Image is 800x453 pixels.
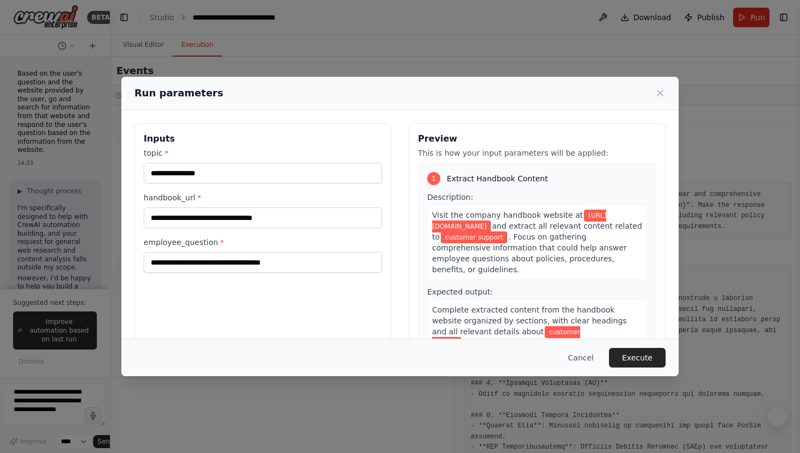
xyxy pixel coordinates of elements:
[447,173,548,184] span: Extract Handbook Content
[432,326,580,349] span: Variable: topic
[432,232,627,274] span: . Focus on gathering comprehensive information that could help answer employee questions about po...
[432,211,583,219] span: Visit the company handbook website at
[134,85,223,101] h2: Run parameters
[427,287,493,296] span: Expected output:
[144,192,382,203] label: handbook_url
[418,132,656,145] h3: Preview
[609,348,666,368] button: Execute
[432,210,606,232] span: Variable: handbook_url
[144,148,382,158] label: topic
[427,172,440,185] div: 1
[144,132,382,145] h3: Inputs
[441,231,507,243] span: Variable: topic
[427,193,473,201] span: Description:
[432,222,642,241] span: and extract all relevant content related to
[144,237,382,248] label: employee_question
[559,348,602,368] button: Cancel
[432,305,627,336] span: Complete extracted content from the handbook website organized by sections, with clear headings a...
[418,148,656,158] p: This is how your input parameters will be applied:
